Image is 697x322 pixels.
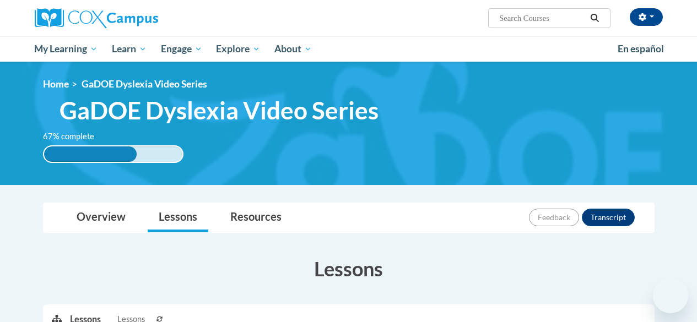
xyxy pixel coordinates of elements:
span: My Learning [34,42,98,56]
button: Search [586,12,603,25]
label: 67% complete [43,130,106,143]
span: Learn [112,42,147,56]
a: Learn [105,36,154,62]
button: Transcript [582,209,635,226]
a: Lessons [148,203,208,232]
span: GaDOE Dyslexia Video Series [82,78,207,90]
div: 67% complete [44,146,137,162]
h3: Lessons [43,255,655,282]
a: About [267,36,319,62]
button: Feedback [529,209,579,226]
a: Resources [219,203,293,232]
iframe: Button to launch messaging window [653,278,688,313]
a: Home [43,78,69,90]
a: En español [610,37,671,61]
a: My Learning [28,36,105,62]
button: Account Settings [630,8,663,26]
span: Explore [216,42,260,56]
a: Explore [209,36,267,62]
span: About [274,42,312,56]
img: Cox Campus [35,8,158,28]
a: Engage [154,36,209,62]
span: En español [618,43,664,54]
div: Main menu [26,36,671,62]
span: GaDOE Dyslexia Video Series [60,96,379,125]
input: Search Courses [498,12,586,25]
a: Cox Campus [35,8,233,28]
a: Overview [66,203,137,232]
span: Engage [161,42,202,56]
